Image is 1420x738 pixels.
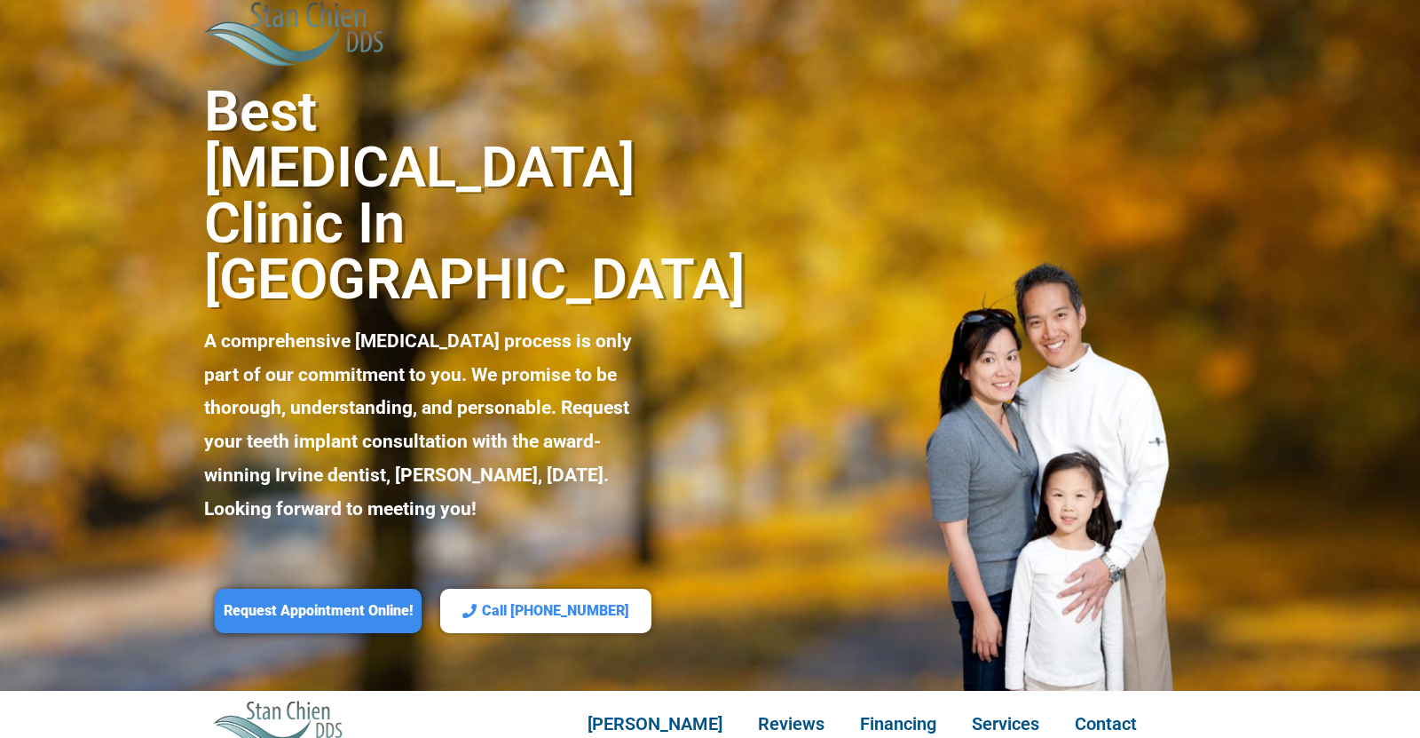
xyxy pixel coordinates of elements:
[204,83,659,307] h2: Best [MEDICAL_DATA] Clinic in [GEOGRAPHIC_DATA]
[204,325,659,527] p: A comprehensive [MEDICAL_DATA] process is only part of our commitment to you. We promise to be th...
[215,589,422,634] a: Request Appointment Online!
[440,589,651,634] a: Call [PHONE_NUMBER]
[482,602,629,621] span: Call [PHONE_NUMBER]
[224,602,413,621] span: Request Appointment Online!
